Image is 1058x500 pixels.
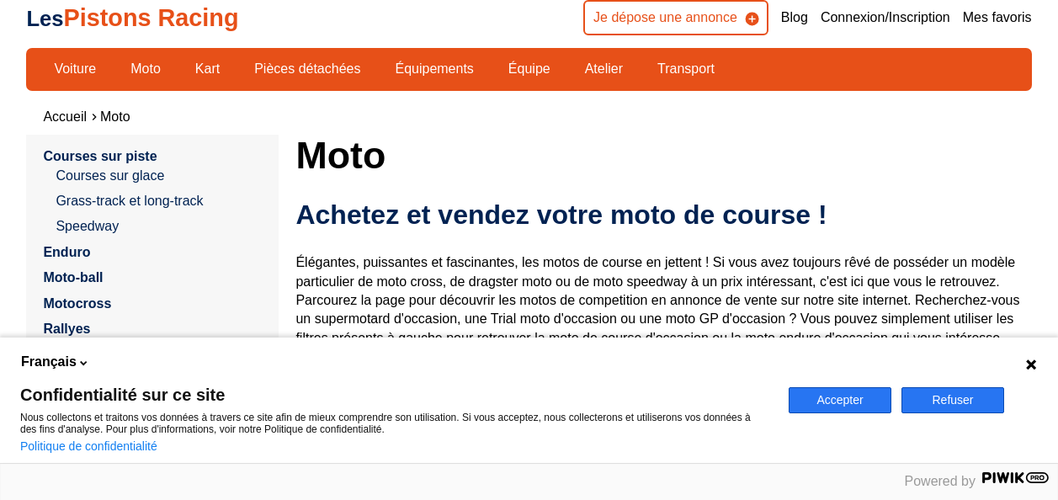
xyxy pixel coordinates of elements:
a: Politique de confidentialité [20,439,157,453]
a: LesPistons Racing [26,4,238,31]
h1: Moto [295,135,1031,175]
a: Voiture [43,55,107,83]
a: Speedway [56,217,262,236]
a: Mes favoris [963,8,1032,27]
button: Accepter [789,387,891,413]
a: Kart [184,55,231,83]
a: Courses sur piste [43,149,157,163]
a: Moto [120,55,172,83]
a: Moto-ball [43,270,103,285]
span: Powered by [905,474,976,488]
p: Élégantes, puissantes et fascinantes, les motos de course en jettent ! Si vous avez toujours rêvé... [295,253,1031,442]
span: Les [26,7,63,30]
span: Français [21,353,77,371]
p: Nous collectons et traitons vos données à travers ce site afin de mieux comprendre son utilisatio... [20,412,768,435]
button: Refuser [901,387,1004,413]
a: Accueil [43,109,87,124]
a: Pièces détachées [243,55,371,83]
a: Connexion/Inscription [821,8,950,27]
a: Motocross [43,296,111,311]
a: Équipements [384,55,484,83]
a: Enduro [43,245,90,259]
span: Confidentialité sur ce site [20,386,768,403]
a: Rallyes [43,322,90,336]
h2: Achetez et vendez votre moto de course ! [295,198,1031,231]
a: Atelier [574,55,634,83]
a: Transport [646,55,726,83]
a: Courses sur glace [56,167,262,185]
a: Équipe [497,55,561,83]
a: Moto [100,109,130,124]
a: Grass-track et long-track [56,192,262,210]
a: Blog [781,8,808,27]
